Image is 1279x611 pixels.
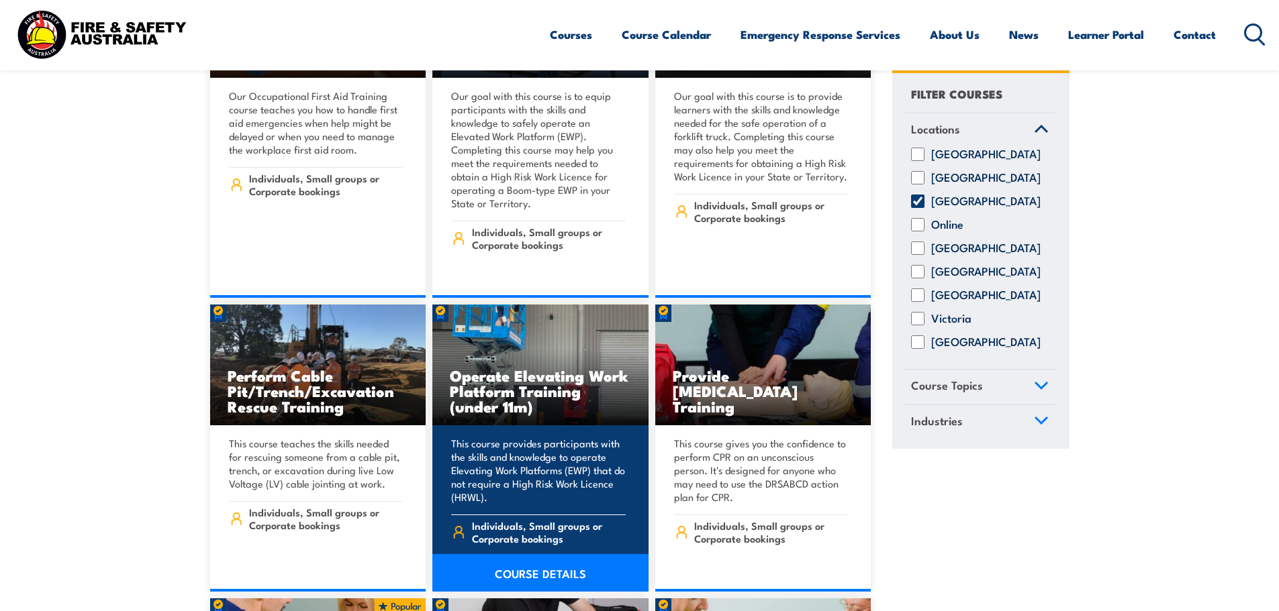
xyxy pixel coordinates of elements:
a: Perform Cable Pit/Trench/Excavation Rescue Training [210,304,426,425]
label: Victoria [931,313,972,326]
span: Individuals, Small groups or Corporate bookings [472,519,626,545]
h3: Perform Cable Pit/Trench/Excavation Rescue Training [228,368,409,414]
a: Industries [905,405,1055,440]
span: Locations [911,120,960,138]
label: Online [931,219,963,232]
label: [GEOGRAPHIC_DATA] [931,242,1041,256]
label: [GEOGRAPHIC_DATA] [931,336,1041,349]
p: Our Occupational First Aid Training course teaches you how to handle first aid emergencies when h... [229,89,404,156]
a: COURSE DETAILS [432,554,649,592]
label: [GEOGRAPHIC_DATA] [931,148,1041,162]
label: [GEOGRAPHIC_DATA] [931,266,1041,279]
a: Operate Elevating Work Platform Training (under 11m) [432,304,649,425]
h3: Provide [MEDICAL_DATA] Training [673,368,854,414]
label: [GEOGRAPHIC_DATA] [931,172,1041,185]
img: Perform Cable Pit/Trench/Excavation Rescue TRAINING [210,304,426,425]
span: Individuals, Small groups or Corporate bookings [694,199,848,224]
a: Locations [905,113,1055,148]
label: [GEOGRAPHIC_DATA] [931,289,1041,302]
a: About Us [930,17,980,52]
span: Individuals, Small groups or Corporate bookings [694,519,848,545]
p: This course provides participants with the skills and knowledge to operate Elevating Work Platfor... [451,437,626,504]
span: Industries [911,412,963,430]
p: Our goal with this course is to provide learners with the skills and knowledge needed for the saf... [674,89,849,183]
a: News [1009,17,1039,52]
span: Course Topics [911,377,983,395]
img: Provide Cardiopulmonary Resuscitation Training [655,304,871,425]
p: This course gives you the confidence to perform CPR on an unconscious person. It's designed for a... [674,437,849,504]
h4: FILTER COURSES [911,85,1002,103]
span: Individuals, Small groups or Corporate bookings [249,172,403,197]
a: Emergency Response Services [741,17,900,52]
a: Provide [MEDICAL_DATA] Training [655,304,871,425]
a: Courses [550,17,592,52]
a: Contact [1174,17,1216,52]
img: VOC – EWP under 11m TRAINING [432,304,649,425]
a: Course Calendar [622,17,711,52]
span: Individuals, Small groups or Corporate bookings [249,506,403,531]
p: This course teaches the skills needed for rescuing someone from a cable pit, trench, or excavatio... [229,437,404,490]
label: [GEOGRAPHIC_DATA] [931,195,1041,209]
a: Learner Portal [1068,17,1144,52]
a: Course Topics [905,370,1055,405]
h3: Operate Elevating Work Platform Training (under 11m) [450,368,631,414]
span: Individuals, Small groups or Corporate bookings [472,225,626,251]
p: Our goal with this course is to equip participants with the skills and knowledge to safely operat... [451,89,626,210]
